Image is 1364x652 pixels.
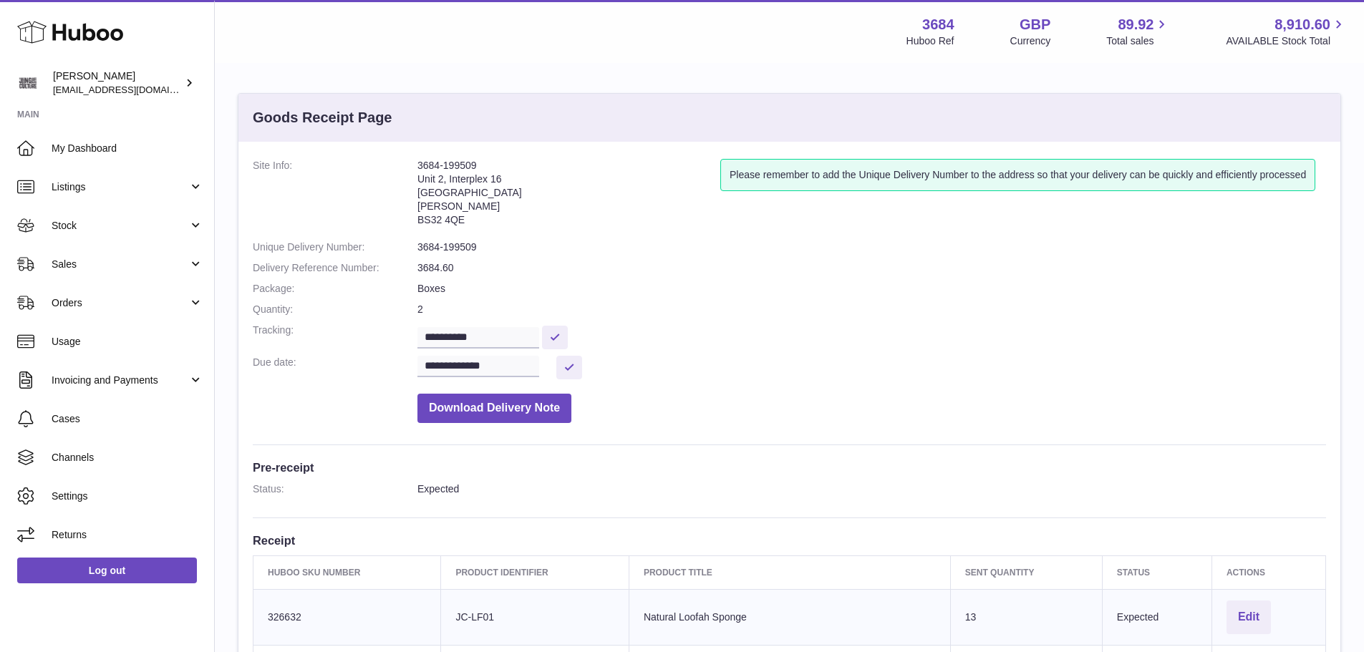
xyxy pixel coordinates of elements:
span: Settings [52,490,203,503]
dt: Due date: [253,356,417,379]
a: Log out [17,558,197,583]
span: Sales [52,258,188,271]
th: Status [1102,555,1211,589]
dd: Boxes [417,282,1326,296]
strong: GBP [1020,15,1050,34]
a: 89.92 Total sales [1106,15,1170,48]
strong: 3684 [922,15,954,34]
span: [EMAIL_ADDRESS][DOMAIN_NAME] [53,84,211,95]
div: [PERSON_NAME] [53,69,182,97]
div: Huboo Ref [906,34,954,48]
span: Listings [52,180,188,194]
dd: 3684-199509 [417,240,1326,254]
dd: 3684.60 [417,261,1326,275]
span: Invoicing and Payments [52,374,188,387]
td: 326632 [253,589,441,645]
td: Expected [1102,589,1211,645]
dd: 2 [417,303,1326,316]
span: My Dashboard [52,142,203,155]
span: AVAILABLE Stock Total [1226,34,1347,48]
th: Product title [629,555,950,589]
h3: Goods Receipt Page [253,108,392,127]
address: 3684-199509 Unit 2, Interplex 16 [GEOGRAPHIC_DATA] [PERSON_NAME] BS32 4QE [417,159,720,233]
td: 13 [950,589,1102,645]
span: Cases [52,412,203,426]
th: Sent Quantity [950,555,1102,589]
dt: Quantity: [253,303,417,316]
dt: Tracking: [253,323,417,349]
span: Returns [52,528,203,542]
img: theinternationalventure@gmail.com [17,72,39,94]
span: Total sales [1106,34,1170,48]
span: 8,910.60 [1274,15,1330,34]
dd: Expected [417,482,1326,496]
button: Edit [1227,600,1271,634]
td: Natural Loofah Sponge [629,589,950,645]
div: Currency [1010,34,1051,48]
a: 8,910.60 AVAILABLE Stock Total [1226,15,1347,48]
div: Please remember to add the Unique Delivery Number to the address so that your delivery can be qui... [720,159,1315,191]
dt: Package: [253,282,417,296]
th: Huboo SKU Number [253,555,441,589]
h3: Receipt [253,532,1326,548]
span: Usage [52,335,203,349]
dt: Status: [253,482,417,496]
dt: Unique Delivery Number: [253,240,417,254]
span: Orders [52,296,188,310]
span: Channels [52,451,203,464]
td: JC-LF01 [441,589,629,645]
dt: Site Info: [253,159,417,233]
button: Download Delivery Note [417,394,571,423]
th: Actions [1211,555,1325,589]
h3: Pre-receipt [253,459,1326,475]
th: Product Identifier [441,555,629,589]
span: 89.92 [1118,15,1153,34]
dt: Delivery Reference Number: [253,261,417,275]
span: Stock [52,219,188,233]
